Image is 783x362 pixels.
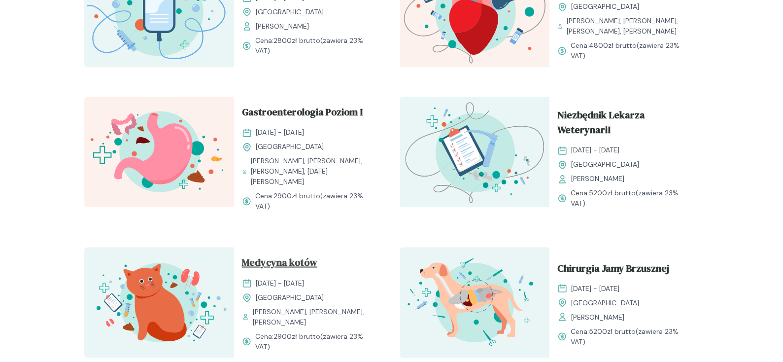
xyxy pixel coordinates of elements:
span: [DATE] - [DATE] [256,127,304,138]
span: Cena: (zawiera 23% VAT) [571,40,691,61]
a: Medycyna kotów [242,255,376,274]
span: 4800 zł brutto [589,41,637,50]
img: aHfQZEMqNJQqH-e8_MedKot_T.svg [84,247,234,358]
span: Gastroenterologia Poziom I [242,105,363,123]
img: Zpbdlx5LeNNTxNvT_GastroI_T.svg [84,97,234,207]
span: Cena: (zawiera 23% VAT) [255,331,376,352]
span: [GEOGRAPHIC_DATA] [256,142,324,152]
span: [GEOGRAPHIC_DATA] [571,297,639,308]
span: 5200 zł brutto [589,326,636,335]
span: 5200 zł brutto [589,188,636,197]
img: aHe4VUMqNJQqH-M0_ProcMH_T.svg [400,97,549,207]
a: Chirurgia Jamy Brzusznej [557,260,691,279]
span: [DATE] - [DATE] [571,283,619,293]
span: [GEOGRAPHIC_DATA] [571,1,639,12]
span: [PERSON_NAME] [571,312,624,322]
span: 2900 zł brutto [273,331,320,340]
span: 2900 zł brutto [273,191,320,200]
span: Chirurgia Jamy Brzusznej [557,260,669,279]
span: [DATE] - [DATE] [256,278,304,288]
span: [DATE] - [DATE] [571,145,619,155]
span: [GEOGRAPHIC_DATA] [256,7,324,17]
span: [PERSON_NAME], [PERSON_NAME], [PERSON_NAME], [DATE][PERSON_NAME] [251,156,376,187]
span: [PERSON_NAME], [PERSON_NAME], [PERSON_NAME], [PERSON_NAME] [567,16,691,36]
span: Cena: (zawiera 23% VAT) [571,188,691,209]
span: [GEOGRAPHIC_DATA] [256,292,324,302]
span: 2800 zł brutto [273,36,320,45]
img: aHfRokMqNJQqH-fc_ChiruJB_T.svg [400,247,549,358]
span: [PERSON_NAME], [PERSON_NAME], [PERSON_NAME] [253,306,375,327]
span: Cena: (zawiera 23% VAT) [255,191,376,212]
span: Cena: (zawiera 23% VAT) [571,326,691,347]
a: Gastroenterologia Poziom I [242,105,376,123]
span: [PERSON_NAME] [571,174,624,184]
span: Cena: (zawiera 23% VAT) [255,36,376,56]
span: Medycyna kotów [242,255,317,274]
span: [PERSON_NAME] [256,21,309,32]
a: Niezbędnik Lekarza WeterynariI [557,108,691,141]
span: [GEOGRAPHIC_DATA] [571,159,639,170]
